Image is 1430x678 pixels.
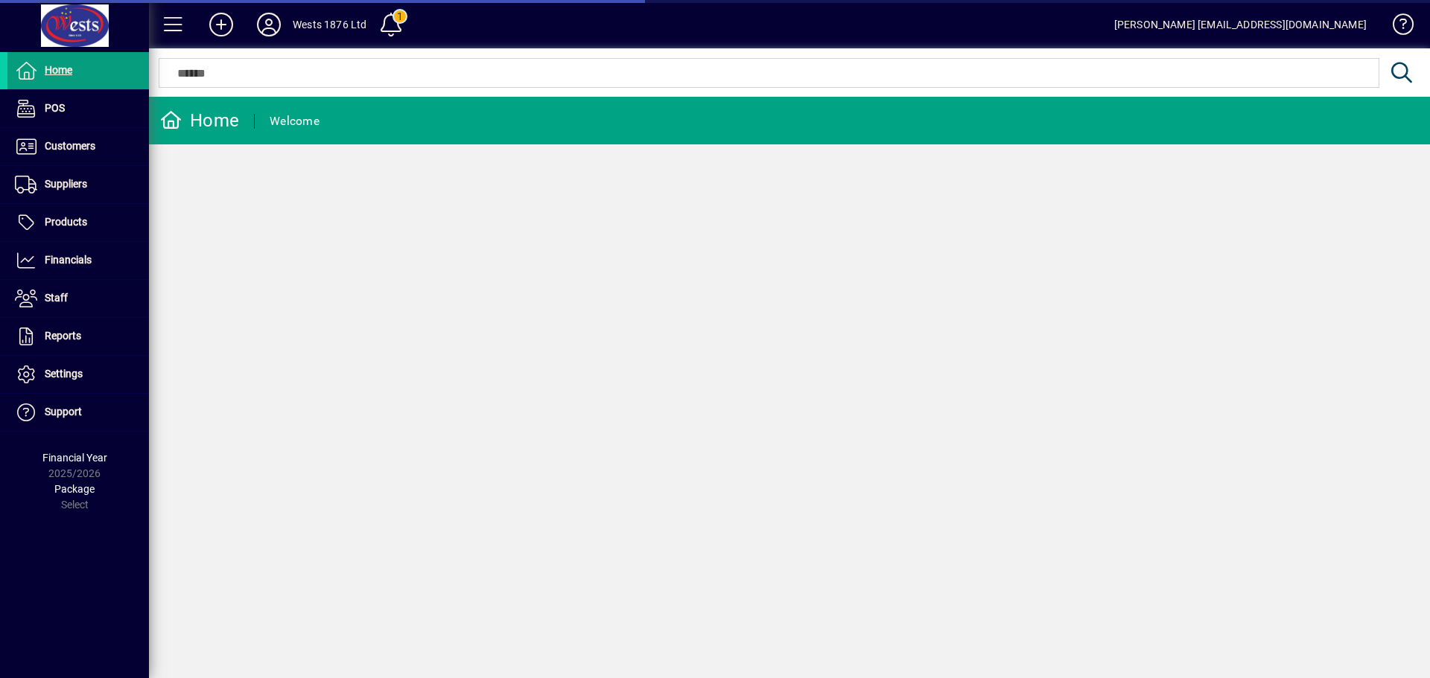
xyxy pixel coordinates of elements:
a: Customers [7,128,149,165]
span: Reports [45,330,81,342]
a: Suppliers [7,166,149,203]
span: Products [45,216,87,228]
div: [PERSON_NAME] [EMAIL_ADDRESS][DOMAIN_NAME] [1114,13,1367,36]
div: Welcome [270,109,320,133]
span: Package [54,483,95,495]
span: Customers [45,140,95,152]
span: Financial Year [42,452,107,464]
span: Staff [45,292,68,304]
span: Financials [45,254,92,266]
a: Knowledge Base [1382,3,1411,51]
a: Settings [7,356,149,393]
span: Settings [45,368,83,380]
button: Add [197,11,245,38]
a: Reports [7,318,149,355]
span: Home [45,64,72,76]
a: Staff [7,280,149,317]
a: Financials [7,242,149,279]
button: Profile [245,11,293,38]
a: Products [7,204,149,241]
div: Wests 1876 Ltd [293,13,366,36]
div: Home [160,109,239,132]
a: Support [7,394,149,431]
a: POS [7,90,149,127]
span: Suppliers [45,178,87,190]
span: POS [45,102,65,114]
span: Support [45,406,82,418]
